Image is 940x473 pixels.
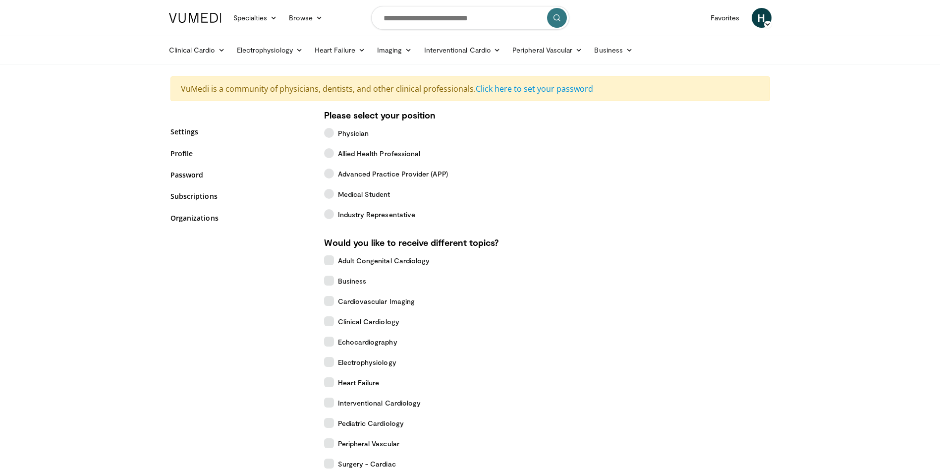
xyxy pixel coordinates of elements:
[418,40,507,60] a: Interventional Cardio
[371,6,569,30] input: Search topics, interventions
[338,377,380,388] span: Heart Failure
[170,213,309,223] a: Organizations
[338,148,421,159] span: Allied Health Professional
[227,8,283,28] a: Specialties
[338,398,421,408] span: Interventional Cardiology
[338,255,430,266] span: Adult Congenital Cardiology
[170,170,309,180] a: Password
[338,209,416,220] span: Industry Representative
[338,438,399,449] span: Peripheral Vascular
[338,128,369,138] span: Physician
[338,357,396,367] span: Electrophysiology
[170,126,309,137] a: Settings
[169,13,221,23] img: VuMedi Logo
[338,296,415,306] span: Cardiovascular Imaging
[170,76,770,101] div: VuMedi is a community of physicians, dentists, and other clinical professionals.
[338,418,404,428] span: Pediatric Cardiology
[338,276,367,286] span: Business
[338,459,396,469] span: Surgery - Cardiac
[338,337,397,347] span: Echocardiography
[506,40,588,60] a: Peripheral Vascular
[338,169,448,179] span: Advanced Practice Provider (APP)
[163,40,231,60] a: Clinical Cardio
[324,237,498,248] strong: Would you like to receive different topics?
[338,189,390,199] span: Medical Student
[309,40,371,60] a: Heart Failure
[283,8,329,28] a: Browse
[170,191,309,201] a: Subscriptions
[588,40,639,60] a: Business
[476,83,593,94] a: Click here to set your password
[705,8,746,28] a: Favorites
[170,148,309,159] a: Profile
[338,316,399,327] span: Clinical Cardiology
[231,40,309,60] a: Electrophysiology
[324,110,436,120] strong: Please select your position
[752,8,772,28] a: H
[371,40,418,60] a: Imaging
